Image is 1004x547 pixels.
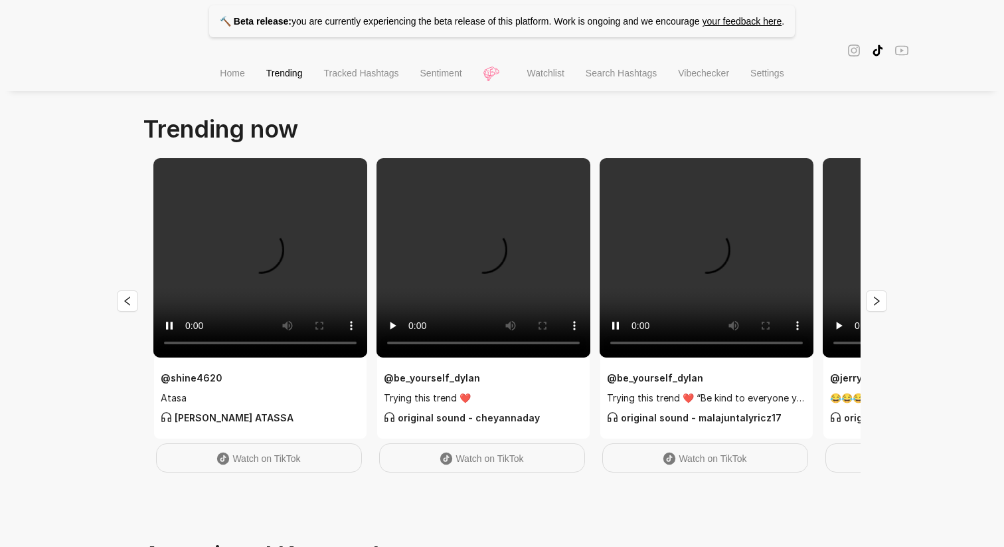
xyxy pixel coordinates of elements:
[122,296,133,306] span: left
[830,412,979,423] strong: original sound - jerryrawilde
[161,391,360,405] span: Atasa
[607,411,618,423] span: customer-service
[323,68,398,78] span: Tracked Hashtags
[161,372,222,383] strong: @ shine4620
[830,411,841,423] span: customer-service
[702,16,782,27] a: your feedback here
[456,453,523,464] span: Watch on TikTok
[209,5,795,37] p: you are currently experiencing the beta release of this platform. Work is ongoing and we encourage .
[750,68,784,78] span: Settings
[384,372,480,383] strong: @ be_yourself_dylan
[220,16,292,27] strong: 🔨 Beta release:
[607,391,806,405] span: Trying this trend ❤️ “Be kind to everyone you meet , you may not know their story”
[679,453,746,464] span: Watch on TikTok
[607,412,782,423] strong: original sound - malajuntalyricz17
[266,68,303,78] span: Trending
[156,443,362,473] a: Watch on TikTok
[161,412,293,423] strong: [PERSON_NAME] ATASSA
[586,68,657,78] span: Search Hashtags
[602,443,808,473] a: Watch on TikTok
[143,114,298,144] span: Trending now
[678,68,729,78] span: Vibechecker
[384,411,395,423] span: customer-service
[161,411,172,423] span: customer-service
[527,68,564,78] span: Watchlist
[830,372,897,383] strong: @ jerryrawilde
[420,68,462,78] span: Sentiment
[871,296,882,306] span: right
[232,453,300,464] span: Watch on TikTok
[384,412,540,423] strong: original sound - cheyannaday
[895,43,908,58] span: youtube
[607,372,703,383] strong: @ be_yourself_dylan
[847,43,861,58] span: instagram
[384,391,583,405] span: Trying this trend ❤️
[220,68,244,78] span: Home
[379,443,585,473] a: Watch on TikTok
